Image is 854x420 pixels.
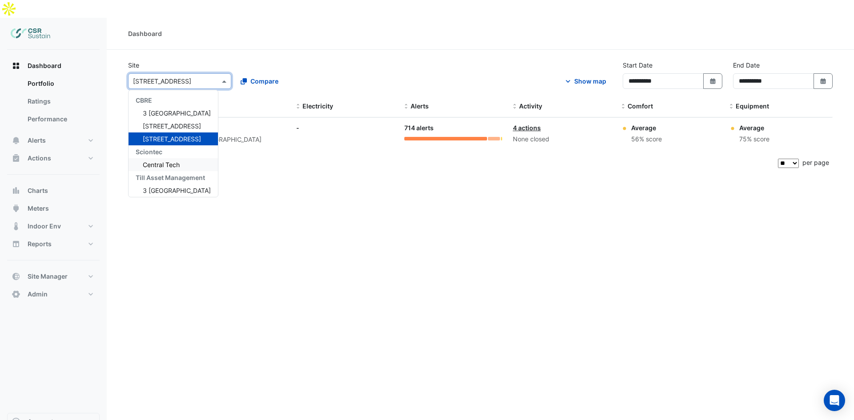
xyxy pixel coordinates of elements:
[143,187,211,194] span: 3 [GEOGRAPHIC_DATA]
[20,75,100,92] a: Portfolio
[7,57,100,75] button: Dashboard
[7,182,100,200] button: Charts
[136,96,152,104] span: CBRE
[7,149,100,167] button: Actions
[12,154,20,163] app-icon: Actions
[128,152,776,174] div: 1 total
[28,240,52,248] span: Reports
[631,134,662,144] div: 56% score
[136,148,162,156] span: Sciontec
[819,77,827,85] fa-icon: Select Date
[143,135,201,143] span: [STREET_ADDRESS]
[733,60,760,70] label: End Date
[143,161,180,168] span: Central Tech
[28,222,61,231] span: Indoor Env
[7,217,100,235] button: Indoor Env
[129,90,218,197] div: Options List
[28,154,51,163] span: Actions
[12,61,20,70] app-icon: Dashboard
[558,73,612,89] button: Show map
[12,204,20,213] app-icon: Meters
[7,132,100,149] button: Alerts
[302,102,333,110] span: Electricity
[12,272,20,281] app-icon: Site Manager
[235,73,284,89] button: Compare
[143,122,201,130] span: [STREET_ADDRESS]
[7,200,100,217] button: Meters
[28,272,68,281] span: Site Manager
[143,109,211,117] span: 3 [GEOGRAPHIC_DATA]
[404,123,502,133] div: 714 alerts
[296,123,394,132] div: -
[628,102,653,110] span: Comfort
[513,134,611,144] div: None closed
[28,290,48,299] span: Admin
[411,102,429,110] span: Alerts
[28,136,46,145] span: Alerts
[739,123,769,132] div: Average
[12,222,20,231] app-icon: Indoor Env
[739,134,769,144] div: 75% score
[28,186,48,195] span: Charts
[128,60,139,70] label: Site
[28,61,61,70] span: Dashboard
[631,123,662,132] div: Average
[7,268,100,285] button: Site Manager
[513,124,541,132] a: 4 actions
[12,136,20,145] app-icon: Alerts
[7,235,100,253] button: Reports
[20,110,100,128] a: Performance
[136,174,205,181] span: Till Asset Management
[574,76,606,86] div: Show map
[12,186,20,195] app-icon: Charts
[250,76,278,86] span: Compare
[709,77,717,85] fa-icon: Select Date
[20,92,100,110] a: Ratings
[28,204,49,213] span: Meters
[736,102,769,110] span: Equipment
[12,240,20,248] app-icon: Reports
[7,285,100,303] button: Admin
[7,75,100,132] div: Dashboard
[824,390,845,411] div: Open Intercom Messenger
[802,159,829,166] span: per page
[128,29,162,38] div: Dashboard
[519,102,542,110] span: Activity
[623,60,653,70] label: Start Date
[11,25,51,43] img: Company Logo
[12,290,20,299] app-icon: Admin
